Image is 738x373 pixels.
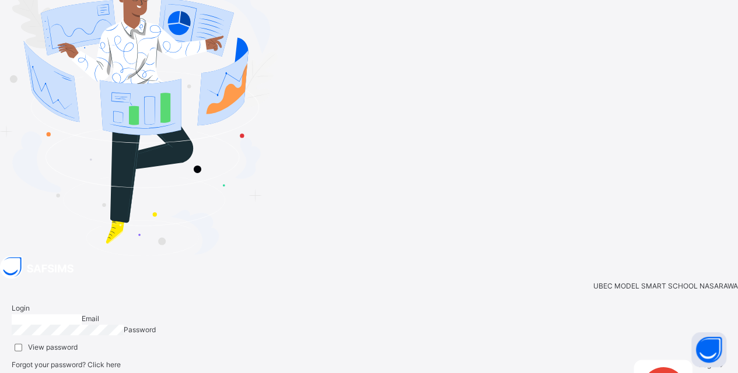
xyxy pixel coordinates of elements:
[124,325,156,334] span: Password
[593,281,738,291] span: UBEC MODEL SMART SCHOOL NASARAWA
[88,360,121,369] a: Click here
[82,314,99,323] span: Email
[12,304,30,312] span: Login
[12,360,121,369] span: Forgot your password?
[698,360,716,369] span: Login
[28,342,78,353] label: View password
[691,332,726,367] button: Open asap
